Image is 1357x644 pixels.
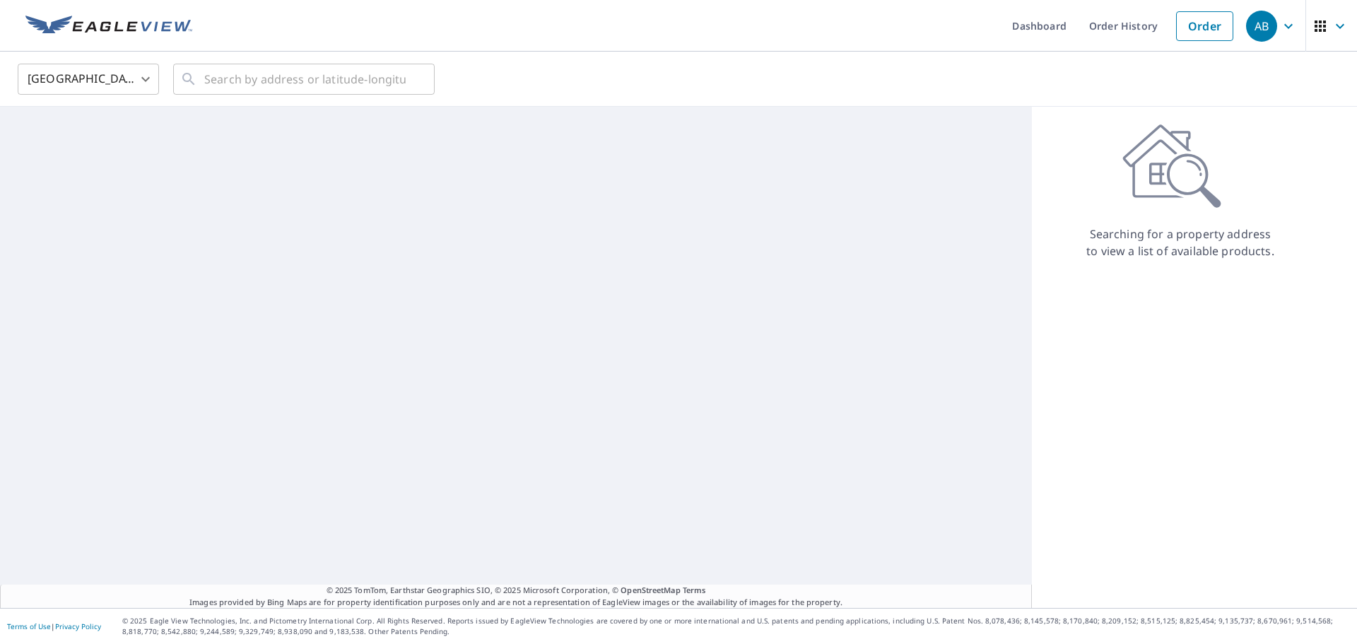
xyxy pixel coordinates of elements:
[1176,11,1233,41] a: Order
[683,585,706,595] a: Terms
[327,585,706,597] span: © 2025 TomTom, Earthstar Geographics SIO, © 2025 Microsoft Corporation, ©
[7,622,101,631] p: |
[25,16,192,37] img: EV Logo
[18,59,159,99] div: [GEOGRAPHIC_DATA]
[621,585,680,595] a: OpenStreetMap
[7,621,51,631] a: Terms of Use
[1086,226,1275,259] p: Searching for a property address to view a list of available products.
[122,616,1350,637] p: © 2025 Eagle View Technologies, Inc. and Pictometry International Corp. All Rights Reserved. Repo...
[204,59,406,99] input: Search by address or latitude-longitude
[1246,11,1277,42] div: AB
[55,621,101,631] a: Privacy Policy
